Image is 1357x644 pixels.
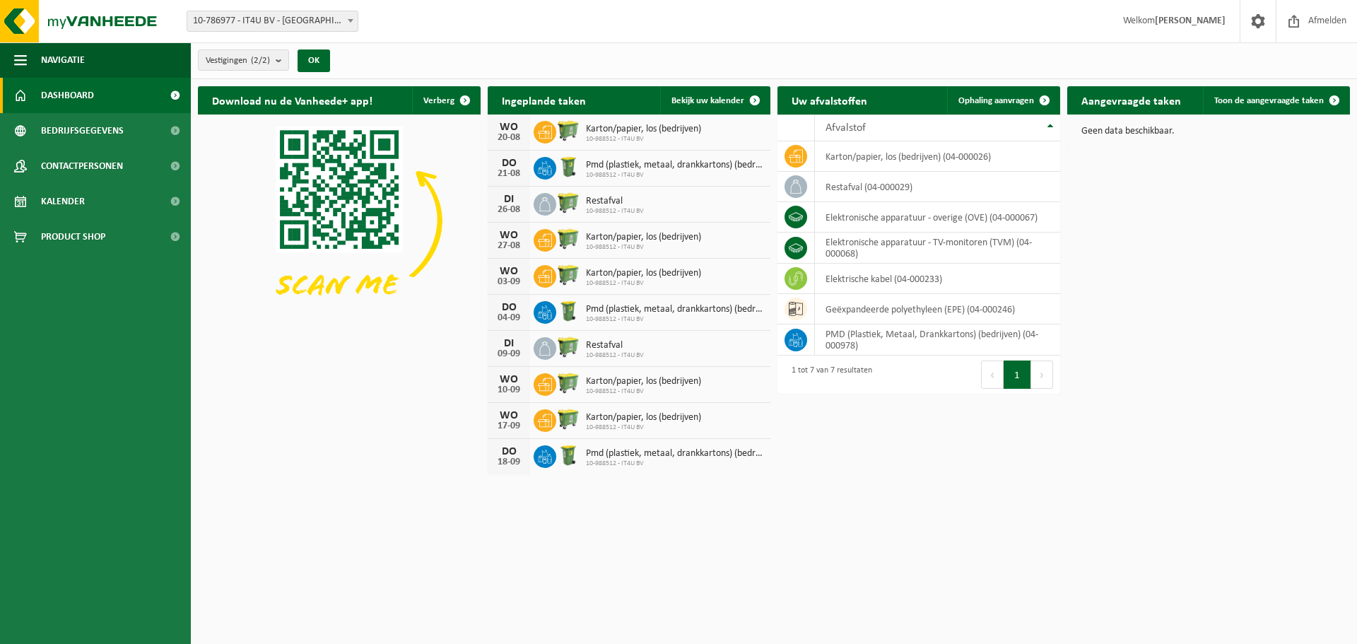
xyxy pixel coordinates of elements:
span: 10-988512 - IT4U BV [586,171,763,180]
span: Pmd (plastiek, metaal, drankkartons) (bedrijven) [586,448,763,459]
div: 04-09 [495,313,523,323]
button: OK [298,49,330,72]
span: Product Shop [41,219,105,254]
img: Download de VHEPlus App [198,115,481,327]
div: DI [495,338,523,349]
span: 10-786977 - IT4U BV - RUMBEKE [187,11,358,32]
span: Contactpersonen [41,148,123,184]
span: 10-988512 - IT4U BV [586,207,644,216]
img: WB-0660-HPE-GN-51 [556,263,580,287]
button: 1 [1004,361,1031,389]
td: PMD (Plastiek, Metaal, Drankkartons) (bedrijven) (04-000978) [815,324,1060,356]
td: elektronische apparatuur - overige (OVE) (04-000067) [815,202,1060,233]
img: WB-0660-HPE-GN-51 [556,191,580,215]
img: WB-0240-HPE-GN-51 [556,299,580,323]
span: Afvalstof [826,122,866,134]
span: Pmd (plastiek, metaal, drankkartons) (bedrijven) [586,304,763,315]
span: Navigatie [41,42,85,78]
div: WO [495,230,523,241]
button: Verberg [412,86,479,115]
div: WO [495,374,523,385]
div: WO [495,266,523,277]
td: elektrische kabel (04-000233) [815,264,1060,294]
div: 26-08 [495,205,523,215]
div: WO [495,122,523,133]
button: Previous [981,361,1004,389]
button: Vestigingen(2/2) [198,49,289,71]
div: 03-09 [495,277,523,287]
td: geëxpandeerde polyethyleen (EPE) (04-000246) [815,294,1060,324]
span: Restafval [586,340,644,351]
h2: Aangevraagde taken [1067,86,1195,114]
span: Karton/papier, los (bedrijven) [586,376,701,387]
span: Pmd (plastiek, metaal, drankkartons) (bedrijven) [586,160,763,171]
span: 10-988512 - IT4U BV [586,279,701,288]
h2: Ingeplande taken [488,86,600,114]
span: Bedrijfsgegevens [41,113,124,148]
strong: [PERSON_NAME] [1155,16,1226,26]
span: 10-988512 - IT4U BV [586,387,701,396]
a: Bekijk uw kalender [660,86,769,115]
a: Toon de aangevraagde taken [1203,86,1349,115]
span: Karton/papier, los (bedrijven) [586,124,701,135]
img: WB-0240-HPE-GN-51 [556,155,580,179]
img: WB-0240-HPE-GN-51 [556,443,580,467]
img: WB-0660-HPE-GN-51 [556,335,580,359]
div: 27-08 [495,241,523,251]
span: Bekijk uw kalender [671,96,744,105]
span: Ophaling aanvragen [958,96,1034,105]
button: Next [1031,361,1053,389]
td: karton/papier, los (bedrijven) (04-000026) [815,141,1060,172]
span: 10-988512 - IT4U BV [586,243,701,252]
span: Vestigingen [206,50,270,71]
count: (2/2) [251,56,270,65]
span: Restafval [586,196,644,207]
div: 18-09 [495,457,523,467]
span: 10-988512 - IT4U BV [586,135,701,144]
span: 10-988512 - IT4U BV [586,351,644,360]
div: DO [495,158,523,169]
div: DO [495,446,523,457]
img: WB-0660-HPE-GN-51 [556,119,580,143]
span: 10-988512 - IT4U BV [586,315,763,324]
td: restafval (04-000029) [815,172,1060,202]
span: 10-988512 - IT4U BV [586,459,763,468]
span: 10-786977 - IT4U BV - RUMBEKE [187,11,358,31]
span: Kalender [41,184,85,219]
img: WB-0660-HPE-GN-51 [556,227,580,251]
img: WB-0660-HPE-GN-51 [556,407,580,431]
div: 1 tot 7 van 7 resultaten [785,359,872,390]
div: 20-08 [495,133,523,143]
span: Dashboard [41,78,94,113]
span: 10-988512 - IT4U BV [586,423,701,432]
span: Toon de aangevraagde taken [1214,96,1324,105]
td: elektronische apparatuur - TV-monitoren (TVM) (04-000068) [815,233,1060,264]
a: Ophaling aanvragen [947,86,1059,115]
p: Geen data beschikbaar. [1081,127,1336,136]
h2: Uw afvalstoffen [777,86,881,114]
span: Karton/papier, los (bedrijven) [586,268,701,279]
span: Karton/papier, los (bedrijven) [586,232,701,243]
div: WO [495,410,523,421]
img: WB-0660-HPE-GN-51 [556,371,580,395]
div: 17-09 [495,421,523,431]
div: 10-09 [495,385,523,395]
div: 09-09 [495,349,523,359]
span: Karton/papier, los (bedrijven) [586,412,701,423]
div: 21-08 [495,169,523,179]
div: DI [495,194,523,205]
h2: Download nu de Vanheede+ app! [198,86,387,114]
div: DO [495,302,523,313]
span: Verberg [423,96,454,105]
